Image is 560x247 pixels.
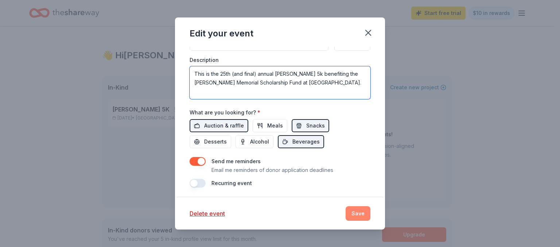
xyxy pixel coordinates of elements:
button: Beverages [278,135,324,148]
label: What are you looking for? [190,109,260,116]
button: Auction & raffle [190,119,248,132]
label: Recurring event [211,180,252,186]
button: Snacks [292,119,329,132]
button: Desserts [190,135,231,148]
span: Snacks [306,121,325,130]
button: Save [346,206,370,221]
button: Alcohol [236,135,273,148]
p: Email me reminders of donor application deadlines [211,166,333,175]
span: Auction & raffle [204,121,244,130]
label: Send me reminders [211,158,261,164]
span: Beverages [292,137,320,146]
span: Desserts [204,137,227,146]
button: Meals [253,119,287,132]
textarea: This is the 25th (and final) annual [PERSON_NAME] 5k benefiting the [PERSON_NAME] Memorial Schola... [190,66,370,99]
div: Edit your event [190,28,253,39]
span: Meals [267,121,283,130]
label: Description [190,56,219,64]
span: Alcohol [250,137,269,146]
button: Delete event [190,209,225,218]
